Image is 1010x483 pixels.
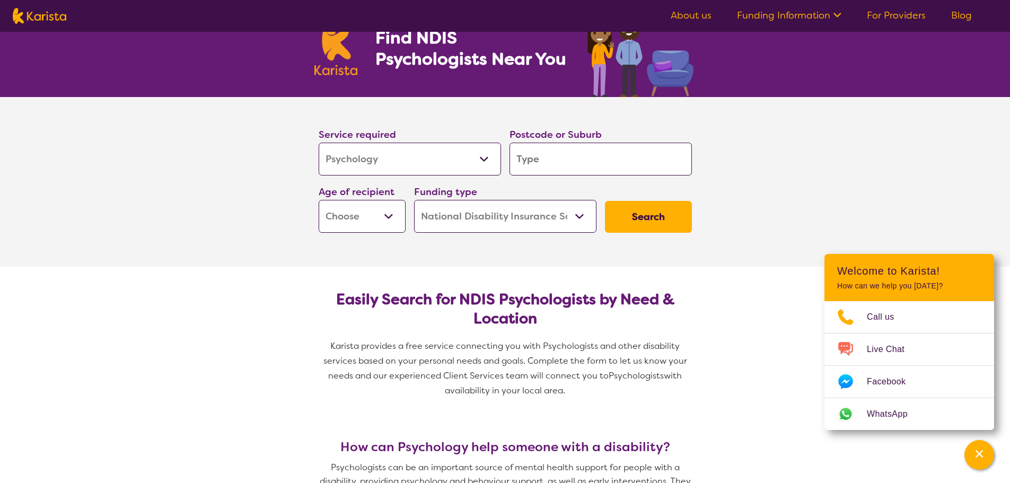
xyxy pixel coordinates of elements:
img: psychology [584,4,696,97]
button: Channel Menu [964,440,994,470]
a: Blog [951,9,972,22]
a: Web link opens in a new tab. [824,398,994,430]
span: WhatsApp [867,406,920,422]
a: About us [671,9,712,22]
span: Call us [867,309,907,325]
button: Search [605,201,692,233]
span: Karista provides a free service connecting you with Psychologists and other disability services b... [323,340,689,381]
div: Channel Menu [824,254,994,430]
label: Age of recipient [319,186,394,198]
img: Karista logo [314,18,358,75]
label: Postcode or Suburb [510,128,602,141]
h2: Welcome to Karista! [837,265,981,277]
a: Funding Information [737,9,841,22]
a: For Providers [867,9,926,22]
label: Funding type [414,186,477,198]
span: Facebook [867,374,918,390]
ul: Choose channel [824,301,994,430]
input: Type [510,143,692,175]
p: How can we help you [DATE]? [837,282,981,291]
img: Karista logo [13,8,66,24]
span: Live Chat [867,341,917,357]
h1: Find NDIS Psychologists Near You [375,27,572,69]
h2: Easily Search for NDIS Psychologists by Need & Location [327,290,683,328]
h3: How can Psychology help someone with a disability? [314,440,696,454]
label: Service required [319,128,396,141]
span: Psychologists [609,370,664,381]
